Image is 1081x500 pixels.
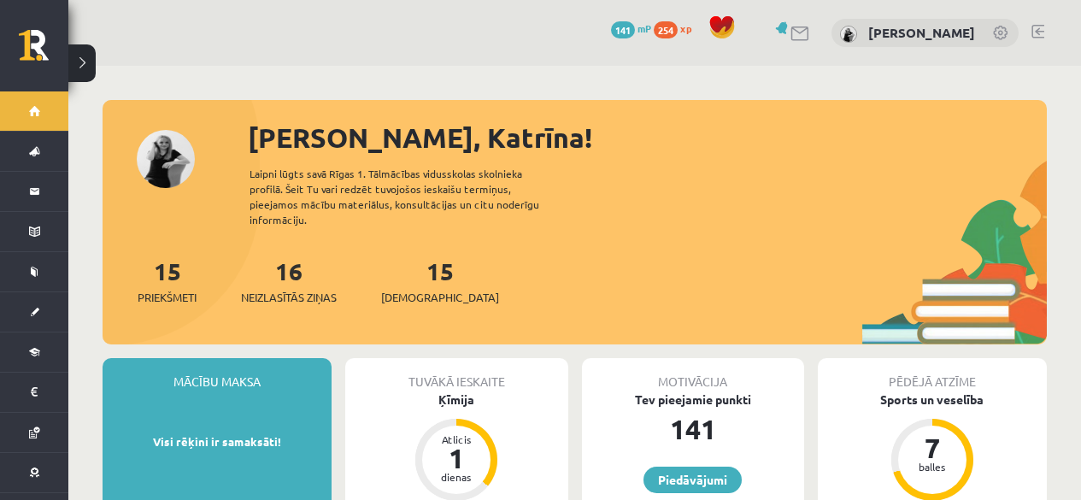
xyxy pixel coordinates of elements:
[868,24,975,41] a: [PERSON_NAME]
[19,30,68,73] a: Rīgas 1. Tālmācības vidusskola
[138,289,197,306] span: Priekšmeti
[250,166,569,227] div: Laipni lūgts savā Rīgas 1. Tālmācības vidusskolas skolnieka profilā. Šeit Tu vari redzēt tuvojošo...
[241,256,337,306] a: 16Neizlasītās ziņas
[611,21,635,38] span: 141
[840,26,857,43] img: Katrīna Zjukova
[654,21,678,38] span: 254
[345,358,567,391] div: Tuvākā ieskaite
[907,462,958,472] div: balles
[345,391,567,409] div: Ķīmija
[643,467,742,493] a: Piedāvājumi
[248,117,1047,158] div: [PERSON_NAME], Katrīna!
[907,434,958,462] div: 7
[111,433,323,450] p: Visi rēķini ir samaksāti!
[582,391,804,409] div: Tev pieejamie punkti
[654,21,700,35] a: 254 xp
[431,472,482,482] div: dienas
[637,21,651,35] span: mP
[381,256,499,306] a: 15[DEMOGRAPHIC_DATA]
[103,358,332,391] div: Mācību maksa
[381,289,499,306] span: [DEMOGRAPHIC_DATA]
[818,391,1047,409] div: Sports un veselība
[818,358,1047,391] div: Pēdējā atzīme
[431,444,482,472] div: 1
[611,21,651,35] a: 141 mP
[680,21,691,35] span: xp
[582,409,804,450] div: 141
[582,358,804,391] div: Motivācija
[241,289,337,306] span: Neizlasītās ziņas
[138,256,197,306] a: 15Priekšmeti
[431,434,482,444] div: Atlicis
